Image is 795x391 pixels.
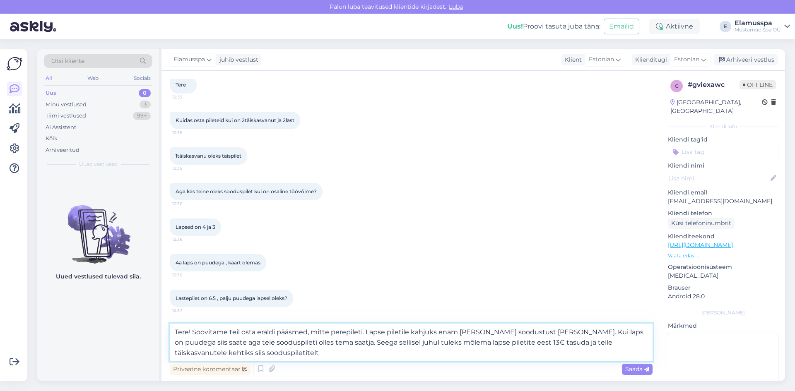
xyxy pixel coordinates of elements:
[668,321,778,330] p: Märkmed
[740,80,776,89] span: Offline
[668,218,735,229] div: Küsi telefoninumbrit
[668,292,778,301] p: Android 28.0
[668,174,769,183] input: Lisa nimi
[507,22,523,30] b: Uus!
[625,365,649,373] span: Saada
[668,188,778,197] p: Kliendi email
[172,201,203,207] span: 12:36
[170,324,653,361] textarea: Tere! Soovitame teil osta eraldi pääsmed, mitte perepileti. Lapse piletile kahjuks enam [PERSON_N...
[675,83,679,89] span: g
[668,252,778,259] p: Vaata edasi ...
[668,283,778,292] p: Brauser
[688,80,740,90] div: # gviexawc
[132,73,152,84] div: Socials
[670,98,762,115] div: [GEOGRAPHIC_DATA], [GEOGRAPHIC_DATA]
[632,55,667,64] div: Klienditugi
[56,272,141,281] p: Uued vestlused tulevad siia.
[668,241,733,249] a: [URL][DOMAIN_NAME]
[46,146,79,154] div: Arhiveeritud
[46,89,56,97] div: Uus
[604,19,639,34] button: Emailid
[649,19,700,34] div: Aktiivne
[172,130,203,136] span: 12:36
[172,272,203,278] span: 12:36
[176,224,215,230] span: Lapsed on 4 ja 3
[176,153,241,159] span: 1täiskasvanu oleks täispilet
[735,26,781,33] div: Mustamäe Spa OÜ
[44,73,53,84] div: All
[668,309,778,317] div: [PERSON_NAME]
[561,55,582,64] div: Klient
[7,56,22,72] img: Askly Logo
[86,73,100,84] div: Web
[176,82,186,88] span: Tere
[589,55,614,64] span: Estonian
[674,55,699,64] span: Estonian
[46,112,86,120] div: Tiimi vestlused
[668,161,778,170] p: Kliendi nimi
[133,112,151,120] div: 99+
[507,22,600,31] div: Proovi tasuta juba täna:
[446,3,465,10] span: Luba
[140,101,151,109] div: 3
[172,165,203,171] span: 12:36
[172,307,203,314] span: 12:37
[668,209,778,218] p: Kliendi telefon
[668,123,778,130] div: Kliendi info
[176,117,294,123] span: Kuidas osta pileteid kui on 2täiskasvanut ja 2last
[170,364,251,375] div: Privaatne kommentaar
[79,161,118,168] span: Uued vestlused
[176,295,287,301] span: Lastepilet on 6.5 , palju puudega lapsel oleks?
[668,232,778,241] p: Klienditeekond
[735,20,790,33] a: ElamusspaMustamäe Spa OÜ
[37,190,159,265] img: No chats
[46,134,58,143] div: Kõik
[714,54,778,65] div: Arhiveeri vestlus
[46,123,76,132] div: AI Assistent
[176,259,260,266] span: 4a laps on puudega , kaart olemas
[668,197,778,206] p: [EMAIL_ADDRESS][DOMAIN_NAME]
[720,21,731,32] div: E
[173,55,205,64] span: Elamusspa
[668,135,778,144] p: Kliendi tag'id
[735,20,781,26] div: Elamusspa
[139,89,151,97] div: 0
[216,55,258,64] div: juhib vestlust
[668,146,778,158] input: Lisa tag
[172,236,203,242] span: 12:36
[46,101,87,109] div: Minu vestlused
[172,94,203,100] span: 12:35
[51,57,84,65] span: Otsi kliente
[176,188,317,194] span: Aga kas teine oleks sooduspilet kui on osaline töövõime?
[668,263,778,271] p: Operatsioonisüsteem
[668,271,778,280] p: [MEDICAL_DATA]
